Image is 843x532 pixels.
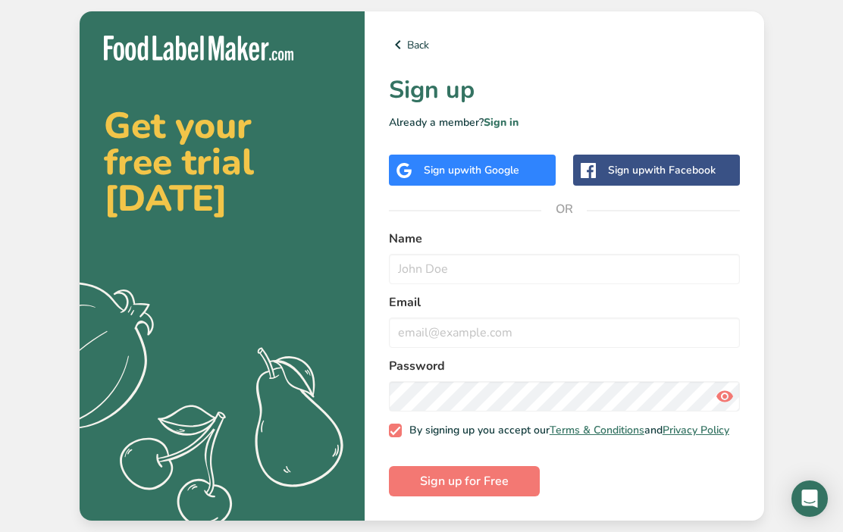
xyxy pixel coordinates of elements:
[663,423,729,437] a: Privacy Policy
[389,230,740,248] label: Name
[389,36,740,54] a: Back
[791,480,828,517] div: Open Intercom Messenger
[104,108,340,217] h2: Get your free trial [DATE]
[608,162,716,178] div: Sign up
[460,163,519,177] span: with Google
[389,72,740,108] h1: Sign up
[644,163,716,177] span: with Facebook
[104,36,293,61] img: Food Label Maker
[420,472,509,490] span: Sign up for Free
[389,293,740,311] label: Email
[541,186,587,232] span: OR
[389,357,740,375] label: Password
[389,254,740,284] input: John Doe
[389,114,740,130] p: Already a member?
[402,424,729,437] span: By signing up you accept our and
[389,466,540,496] button: Sign up for Free
[424,162,519,178] div: Sign up
[389,318,740,348] input: email@example.com
[550,423,644,437] a: Terms & Conditions
[484,115,519,130] a: Sign in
